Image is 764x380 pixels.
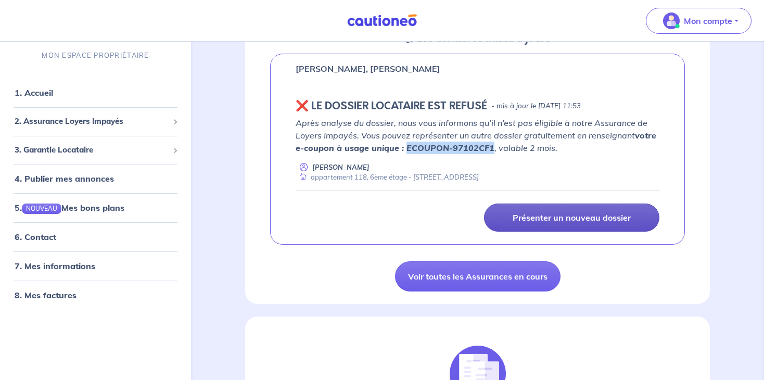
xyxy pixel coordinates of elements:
div: 6. Contact [4,226,187,247]
div: 2. Assurance Loyers Impayés [4,111,187,132]
img: illu_account_valid_menu.svg [663,12,680,29]
a: 1. Accueil [15,87,53,98]
strong: votre e-coupon à usage unique : ECOUPON-97102CF1 [296,130,656,153]
span: 2. Assurance Loyers Impayés [15,116,169,128]
div: 8. Mes factures [4,285,187,306]
a: 8. Mes factures [15,290,77,300]
a: 5.NOUVEAUMes bons plans [15,202,124,213]
div: 4. Publier mes annonces [4,168,187,189]
a: Présenter un nouveau dossier [484,204,660,232]
span: 3. Garantie Locataire [15,144,169,156]
div: 5.NOUVEAUMes bons plans [4,197,187,218]
div: 1. Accueil [4,82,187,103]
p: Après analyse du dossier, nous vous informons qu’il n’est pas éligible à notre Assurance de Loyer... [296,117,659,154]
a: 7. Mes informations [15,261,95,271]
a: 6. Contact [15,232,56,242]
h5: ❌️️ LE DOSSIER LOCATAIRE EST REFUSÉ [296,100,487,112]
div: state: REJECTED, Context: NEW,CHOOSE-CERTIFICATE,RELATIONSHIP,RENTER-DOCUMENTS [296,100,659,112]
button: illu_account_valid_menu.svgMon compte [646,8,752,34]
p: - mis à jour le [DATE] 11:53 [491,101,581,111]
p: [PERSON_NAME], [PERSON_NAME] [296,62,440,75]
a: 4. Publier mes annonces [15,173,114,184]
div: appartement 118, 6ème étage - [STREET_ADDRESS] [296,172,479,182]
p: Présenter un nouveau dossier [513,212,631,223]
div: 7. Mes informations [4,256,187,276]
a: Voir toutes les Assurances en cours [395,261,561,292]
p: Mon compte [684,15,732,27]
p: MON ESPACE PROPRIÉTAIRE [42,50,149,60]
img: Cautioneo [343,14,421,27]
p: [PERSON_NAME] [312,162,370,172]
div: 3. Garantie Locataire [4,140,187,160]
